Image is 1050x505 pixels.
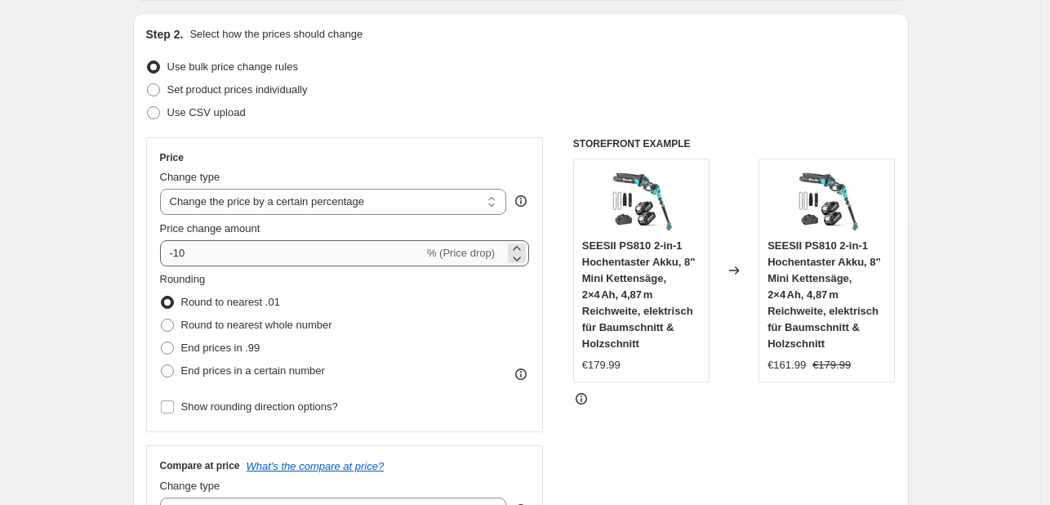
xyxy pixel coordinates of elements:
[160,222,260,235] span: Price change amount
[181,364,325,377] span: End prices in a certain number
[160,459,240,472] h3: Compare at price
[181,319,332,331] span: Round to nearest whole number
[167,83,308,96] span: Set product prices individually
[160,171,220,183] span: Change type
[160,151,184,164] h3: Price
[167,60,298,73] span: Use bulk price change rules
[608,168,674,233] img: 71gayo98N7L_80x.jpg
[767,357,806,373] div: €161.99
[513,193,529,209] div: help
[794,168,860,233] img: 71gayo98N7L_80x.jpg
[146,26,184,42] h2: Step 2.
[582,357,621,373] div: €179.99
[582,239,696,350] span: SEESII PS810 2-in-1 Hochentaster Akku, 8" Mini Kettensäge, 2×4 Ah, 4,87 m Reichweite, elektrisch ...
[181,400,338,413] span: Show rounding direction options?
[160,240,424,266] input: -15
[167,106,246,118] span: Use CSV upload
[573,137,896,150] h6: STOREFRONT EXAMPLE
[767,239,881,350] span: SEESII PS810 2-in-1 Hochentaster Akku, 8" Mini Kettensäge, 2×4 Ah, 4,87 m Reichweite, elektrisch ...
[181,342,260,354] span: End prices in .99
[247,460,385,472] button: What's the compare at price?
[160,480,220,492] span: Change type
[181,296,280,308] span: Round to nearest .01
[427,247,495,259] span: % (Price drop)
[189,26,363,42] p: Select how the prices should change
[160,273,206,285] span: Rounding
[812,357,851,373] strike: €179.99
